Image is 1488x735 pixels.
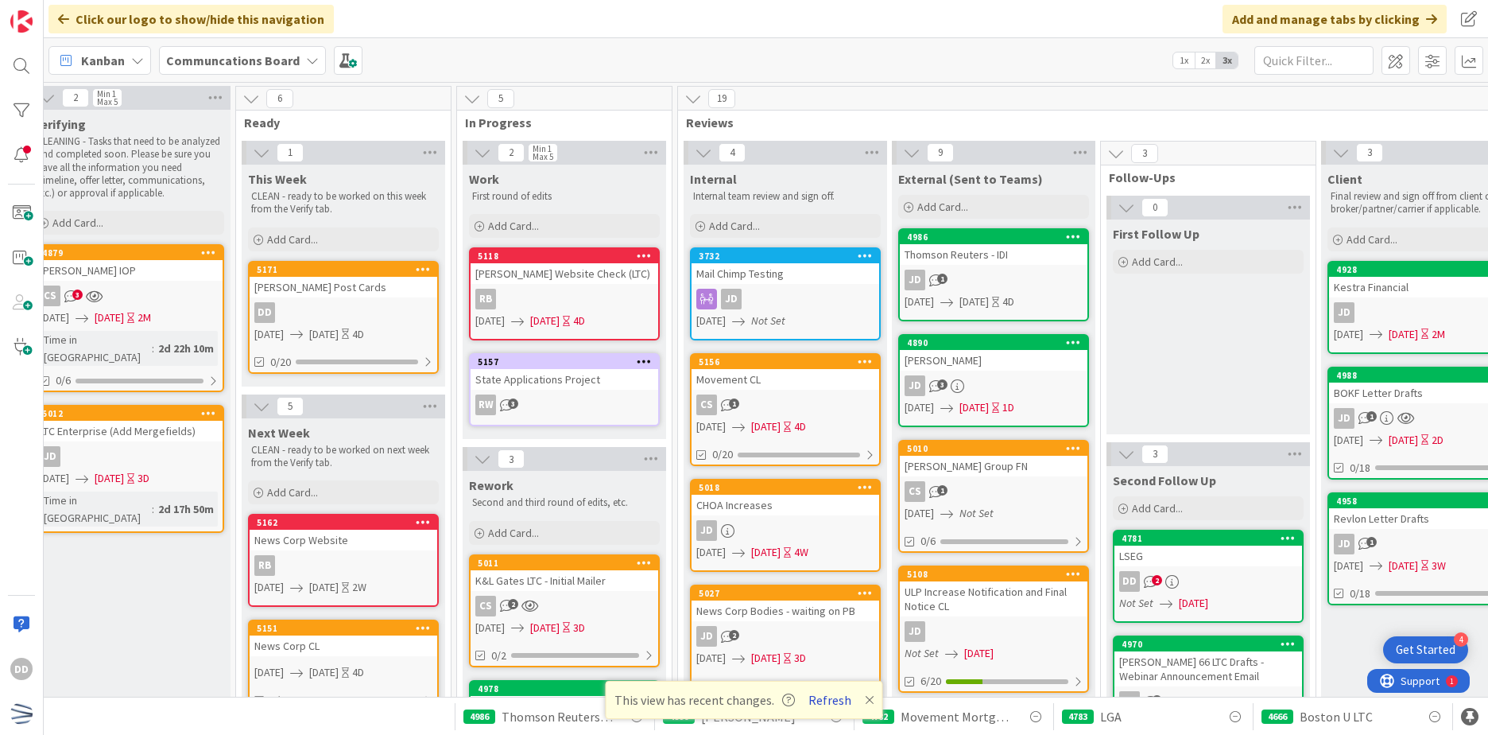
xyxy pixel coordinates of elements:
[35,406,223,441] div: 5012LTC Enterprise (Add Mergefields)
[471,556,658,591] div: 5011K&L Gates LTC - Initial Mailer
[508,599,518,609] span: 2
[250,262,437,297] div: 5171[PERSON_NAME] Post Cards
[138,309,151,326] div: 2M
[907,443,1087,454] div: 5010
[708,89,735,108] span: 19
[937,274,947,284] span: 1
[533,145,552,153] div: Min 1
[254,302,275,323] div: DD
[1132,501,1183,515] span: Add Card...
[900,244,1087,265] div: Thomson Reuters - IDI
[751,544,781,561] span: [DATE]
[692,249,879,284] div: 3732Mail Chimp Testing
[533,153,553,161] div: Max 5
[248,425,310,441] span: Next Week
[254,664,284,681] span: [DATE]
[309,664,339,681] span: [DATE]
[699,588,879,599] div: 5027
[488,526,539,540] span: Add Card...
[1114,691,1302,712] div: DD
[959,399,989,416] span: [DATE]
[475,289,496,309] div: RB
[794,418,806,435] div: 4D
[1389,558,1418,574] span: [DATE]
[254,579,284,596] span: [DATE]
[472,496,657,509] p: Second and third round of edits, etc.
[900,567,1087,616] div: 5108ULP Increase Notification and Final Notice CL
[900,441,1087,476] div: 5010[PERSON_NAME] Group FN
[751,650,781,667] span: [DATE]
[471,289,658,309] div: RB
[270,354,291,371] span: 0/20
[154,340,218,357] div: 2d 22h 10m
[72,290,83,300] span: 3
[40,446,60,467] div: JD
[250,515,437,530] div: 5162
[250,515,437,550] div: 5162News Corp Website
[352,664,364,681] div: 4D
[254,326,284,343] span: [DATE]
[1002,294,1014,310] div: 4D
[690,247,881,340] a: 3732Mail Chimp TestingJD[DATE]Not Set
[502,707,614,726] span: Thomson Reuters - IDI
[40,470,69,487] span: [DATE]
[10,10,33,33] img: Visit kanbanzone.com
[692,263,879,284] div: Mail Chimp Testing
[751,418,781,435] span: [DATE]
[95,470,124,487] span: [DATE]
[277,397,304,416] span: 5
[1132,255,1183,269] span: Add Card...
[469,247,660,340] a: 5118[PERSON_NAME] Website Check (LTC)RB[DATE][DATE]4D
[1119,596,1153,610] i: Not Set
[900,581,1087,616] div: ULP Increase Notification and Final Notice CL
[33,116,86,132] span: Verifying
[42,408,223,419] div: 5012
[692,586,879,621] div: 5027News Corp Bodies - waiting on PB
[1223,5,1447,33] div: Add and manage tabs by clicking
[1141,198,1168,217] span: 0
[1195,52,1216,68] span: 2x
[709,219,760,233] span: Add Card...
[508,399,518,409] span: 3
[1122,533,1302,544] div: 4781
[97,98,118,106] div: Max 5
[898,171,1043,187] span: External (Sent to Teams)
[166,52,300,68] b: Communcations Board
[352,579,366,596] div: 2W
[900,230,1087,244] div: 4986
[152,340,154,357] span: :
[471,696,658,717] div: News Corp Redesign
[1327,171,1362,187] span: Client
[248,514,439,607] a: 5162News Corp WebsiteRB[DATE][DATE]2W
[471,596,658,616] div: CS
[471,682,658,717] div: 4978News Corp Redesign
[692,601,879,621] div: News Corp Bodies - waiting on PB
[901,707,1013,726] span: Movement Mortgage
[1114,637,1302,686] div: 4970[PERSON_NAME] 66 LTC Drafts - Webinar Announcement Email
[690,479,881,572] a: 5018CHOA IncreasesJD[DATE][DATE]4W
[905,505,934,522] span: [DATE]
[471,249,658,284] div: 5118[PERSON_NAME] Website Check (LTC)
[1356,143,1383,162] span: 3
[471,395,658,415] div: RW
[309,579,339,596] span: [DATE]
[52,216,103,230] span: Add Card...
[35,446,223,467] div: JD
[469,477,513,493] span: Rework
[907,231,1087,243] div: 4986
[690,585,881,698] a: 5027News Corp Bodies - waiting on PBJD[DATE][DATE]3D1/20
[81,51,125,70] span: Kanban
[42,247,223,259] div: 4879
[696,313,726,329] span: [DATE]
[1432,326,1445,343] div: 2M
[471,249,658,263] div: 5118
[900,567,1087,581] div: 5108
[696,650,726,667] span: [DATE]
[1389,432,1418,449] span: [DATE]
[250,621,437,656] div: 5151News Corp CL
[471,369,658,390] div: State Applications Project
[40,309,69,326] span: [DATE]
[471,263,658,284] div: [PERSON_NAME] Website Check (LTC)
[905,375,925,396] div: JD
[257,517,437,528] div: 5162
